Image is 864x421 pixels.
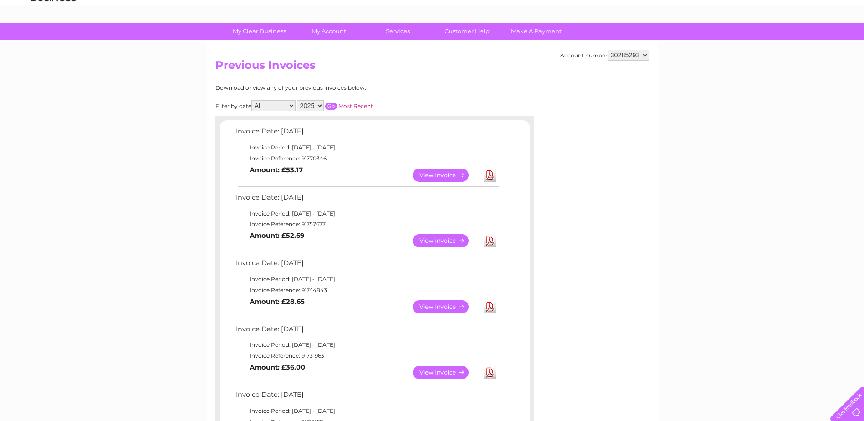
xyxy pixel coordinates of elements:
td: Invoice Date: [DATE] [234,257,500,274]
td: Invoice Period: [DATE] - [DATE] [234,339,500,350]
td: Invoice Reference: 91731963 [234,350,500,361]
a: My Clear Business [222,23,297,40]
a: My Account [291,23,366,40]
td: Invoice Date: [DATE] [234,125,500,142]
a: Water [704,39,721,46]
a: View [413,300,480,313]
a: Download [484,300,496,313]
a: Services [360,23,435,40]
a: Customer Help [429,23,505,40]
b: Amount: £28.65 [250,298,305,306]
a: Telecoms [752,39,779,46]
div: Account number [560,50,649,61]
td: Invoice Reference: 91744843 [234,285,500,296]
td: Invoice Date: [DATE] [234,389,500,406]
a: Log out [834,39,855,46]
td: Invoice Period: [DATE] - [DATE] [234,274,500,285]
a: Contact [803,39,826,46]
td: Invoice Period: [DATE] - [DATE] [234,142,500,153]
td: Invoice Date: [DATE] [234,323,500,340]
td: Invoice Period: [DATE] - [DATE] [234,406,500,416]
a: 0333 014 3131 [692,5,755,16]
a: View [413,234,480,247]
td: Invoice Date: [DATE] [234,191,500,208]
a: Energy [726,39,746,46]
a: Make A Payment [499,23,574,40]
div: Filter by date [215,100,455,111]
a: View [413,366,480,379]
a: Download [484,169,496,182]
h2: Previous Invoices [215,59,649,76]
a: View [413,169,480,182]
td: Invoice Reference: 91770346 [234,153,500,164]
b: Amount: £36.00 [250,363,305,371]
div: Download or view any of your previous invoices below. [215,85,455,91]
td: Invoice Period: [DATE] - [DATE] [234,208,500,219]
b: Amount: £52.69 [250,231,304,240]
a: Download [484,366,496,379]
td: Invoice Reference: 91757677 [234,219,500,230]
a: Most Recent [338,103,373,109]
a: Download [484,234,496,247]
img: logo.png [30,24,77,51]
b: Amount: £53.17 [250,166,303,174]
div: Clear Business is a trading name of Verastar Limited (registered in [GEOGRAPHIC_DATA] No. 3667643... [217,5,648,44]
a: Blog [785,39,798,46]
